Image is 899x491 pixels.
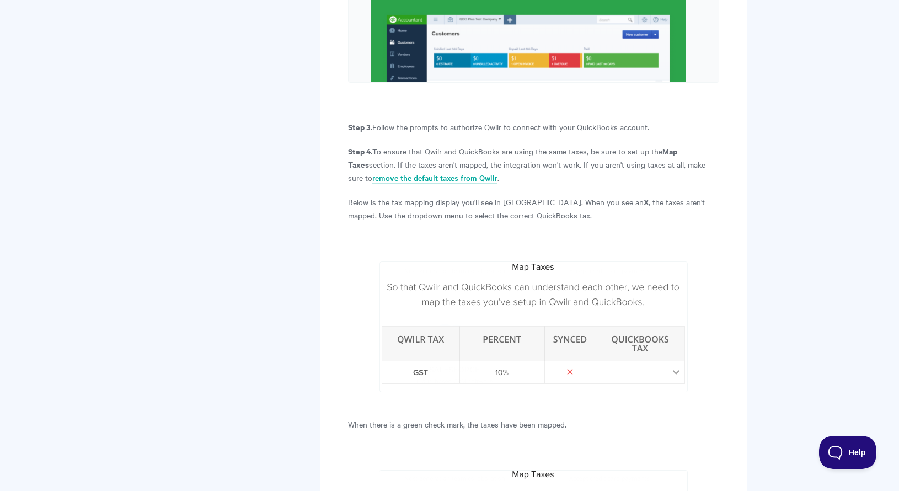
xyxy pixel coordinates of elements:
p: To ensure that Qwilr and QuickBooks are using the same taxes, be sure to set up the section. If t... [348,145,719,184]
a: remove the default taxes from Qwilr [372,172,497,184]
strong: Map Taxes [348,145,677,170]
p: Follow the prompts to authorize Qwilr to connect with your QuickBooks account. [348,120,719,134]
strong: X [644,196,649,207]
img: file-7S60WEKOKT.png [379,261,688,392]
p: When there is a green check mark, the taxes have been mapped. [348,418,719,431]
iframe: Toggle Customer Support [819,436,877,469]
strong: Step 3. [348,121,372,132]
strong: Step 4. [348,145,372,157]
p: Below is the tax mapping display you'll see in [GEOGRAPHIC_DATA]. When you see an , the taxes are... [348,195,719,222]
